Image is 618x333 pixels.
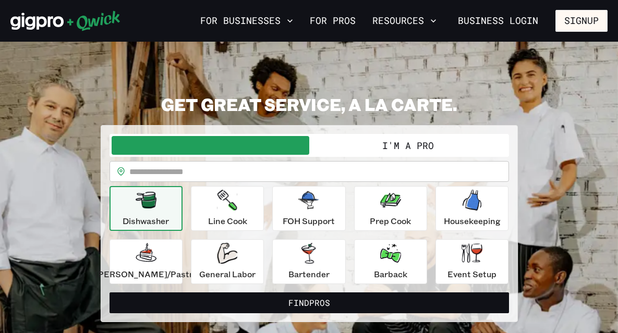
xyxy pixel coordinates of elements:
button: FOH Support [272,186,345,231]
p: Prep Cook [370,215,411,227]
p: Line Cook [208,215,247,227]
p: Event Setup [447,268,496,280]
button: Bartender [272,239,345,284]
button: [PERSON_NAME]/Pastry [110,239,183,284]
button: General Labor [191,239,264,284]
button: Dishwasher [110,186,183,231]
button: Event Setup [435,239,508,284]
p: Housekeeping [444,215,501,227]
h2: GET GREAT SERVICE, A LA CARTE. [101,94,518,115]
p: [PERSON_NAME]/Pastry [95,268,197,280]
button: For Businesses [196,12,297,30]
p: General Labor [199,268,256,280]
button: I'm a Pro [309,136,507,155]
button: Line Cook [191,186,264,231]
p: Bartender [288,268,330,280]
a: For Pros [306,12,360,30]
a: Business Login [449,10,547,32]
button: Housekeeping [435,186,508,231]
p: Dishwasher [123,215,169,227]
p: Barback [374,268,407,280]
button: Resources [368,12,441,30]
button: Barback [354,239,427,284]
p: FOH Support [283,215,335,227]
button: FindPros [110,292,509,313]
button: Prep Cook [354,186,427,231]
button: Signup [555,10,608,32]
button: I'm a Business [112,136,309,155]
